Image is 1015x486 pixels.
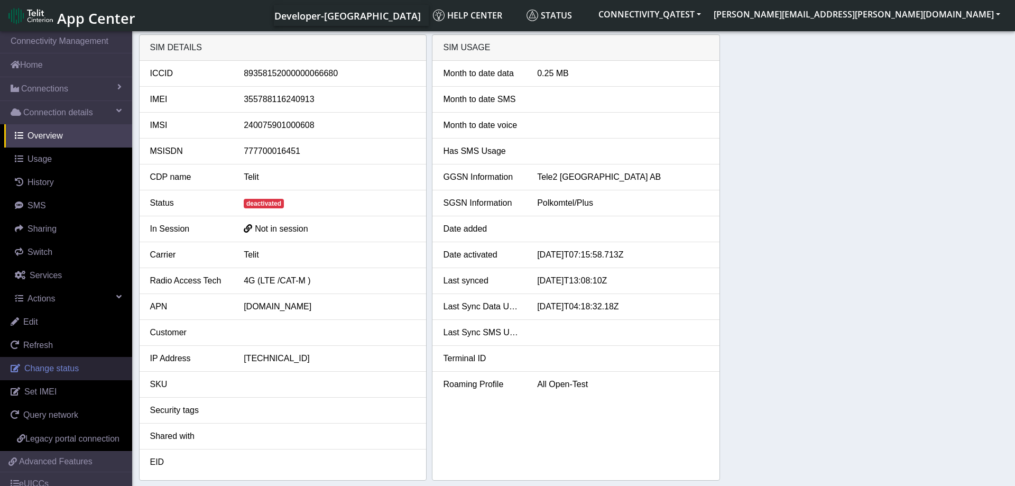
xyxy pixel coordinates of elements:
[433,10,445,21] img: knowledge.svg
[435,274,529,287] div: Last synced
[255,224,308,233] span: Not in session
[529,197,717,209] div: Polkomtel/Plus
[142,300,236,313] div: APN
[236,249,423,261] div: Telit
[23,410,78,419] span: Query network
[435,197,529,209] div: SGSN Information
[522,5,592,26] a: Status
[236,274,423,287] div: 4G (LTE /CAT-M )
[4,148,132,171] a: Usage
[27,178,54,187] span: History
[142,119,236,132] div: IMSI
[429,5,522,26] a: Help center
[529,67,717,80] div: 0.25 MB
[236,119,423,132] div: 240075901000608
[236,145,423,158] div: 777700016451
[57,8,135,28] span: App Center
[142,430,236,443] div: Shared with
[529,249,717,261] div: [DATE]T07:15:58.713Z
[274,5,420,26] a: Your current platform instance
[8,4,134,27] a: App Center
[24,364,79,373] span: Change status
[30,271,62,280] span: Services
[142,274,236,287] div: Radio Access Tech
[4,171,132,194] a: History
[527,10,572,21] span: Status
[4,264,132,287] a: Services
[142,171,236,184] div: CDP name
[23,317,38,326] span: Edit
[142,326,236,339] div: Customer
[435,352,529,365] div: Terminal ID
[244,199,284,208] span: deactivated
[236,300,423,313] div: [DOMAIN_NAME]
[142,93,236,106] div: IMEI
[19,455,93,468] span: Advanced Features
[23,106,93,119] span: Connection details
[529,274,717,287] div: [DATE]T13:08:10Z
[142,378,236,391] div: SKU
[4,194,132,217] a: SMS
[142,404,236,417] div: Security tags
[27,224,57,233] span: Sharing
[236,171,423,184] div: Telit
[142,249,236,261] div: Carrier
[142,197,236,209] div: Status
[236,93,423,106] div: 355788116240913
[435,119,529,132] div: Month to date voice
[236,352,423,365] div: [TECHNICAL_ID]
[4,287,132,310] a: Actions
[435,326,529,339] div: Last Sync SMS Usage
[435,67,529,80] div: Month to date data
[435,93,529,106] div: Month to date SMS
[142,67,236,80] div: ICCID
[24,387,57,396] span: Set IMEI
[527,10,538,21] img: status.svg
[236,67,423,80] div: 89358152000000066680
[23,341,53,350] span: Refresh
[142,145,236,158] div: MSISDN
[529,171,717,184] div: Tele2 [GEOGRAPHIC_DATA] AB
[27,294,55,303] span: Actions
[435,249,529,261] div: Date activated
[140,35,427,61] div: SIM details
[435,145,529,158] div: Has SMS Usage
[435,171,529,184] div: GGSN Information
[529,378,717,391] div: All Open-Test
[274,10,421,22] span: Developer-[GEOGRAPHIC_DATA]
[432,35,719,61] div: SIM Usage
[21,82,68,95] span: Connections
[4,241,132,264] a: Switch
[27,131,63,140] span: Overview
[27,154,52,163] span: Usage
[592,5,707,24] button: CONNECTIVITY_QATEST
[4,217,132,241] a: Sharing
[435,223,529,235] div: Date added
[27,247,52,256] span: Switch
[435,378,529,391] div: Roaming Profile
[142,223,236,235] div: In Session
[4,124,132,148] a: Overview
[707,5,1007,24] button: [PERSON_NAME][EMAIL_ADDRESS][PERSON_NAME][DOMAIN_NAME]
[142,456,236,469] div: EID
[529,300,717,313] div: [DATE]T04:18:32.18Z
[435,300,529,313] div: Last Sync Data Usage
[27,201,46,210] span: SMS
[142,352,236,365] div: IP Address
[25,434,119,443] span: Legacy portal connection
[8,7,53,24] img: logo-telit-cinterion-gw-new.png
[433,10,502,21] span: Help center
